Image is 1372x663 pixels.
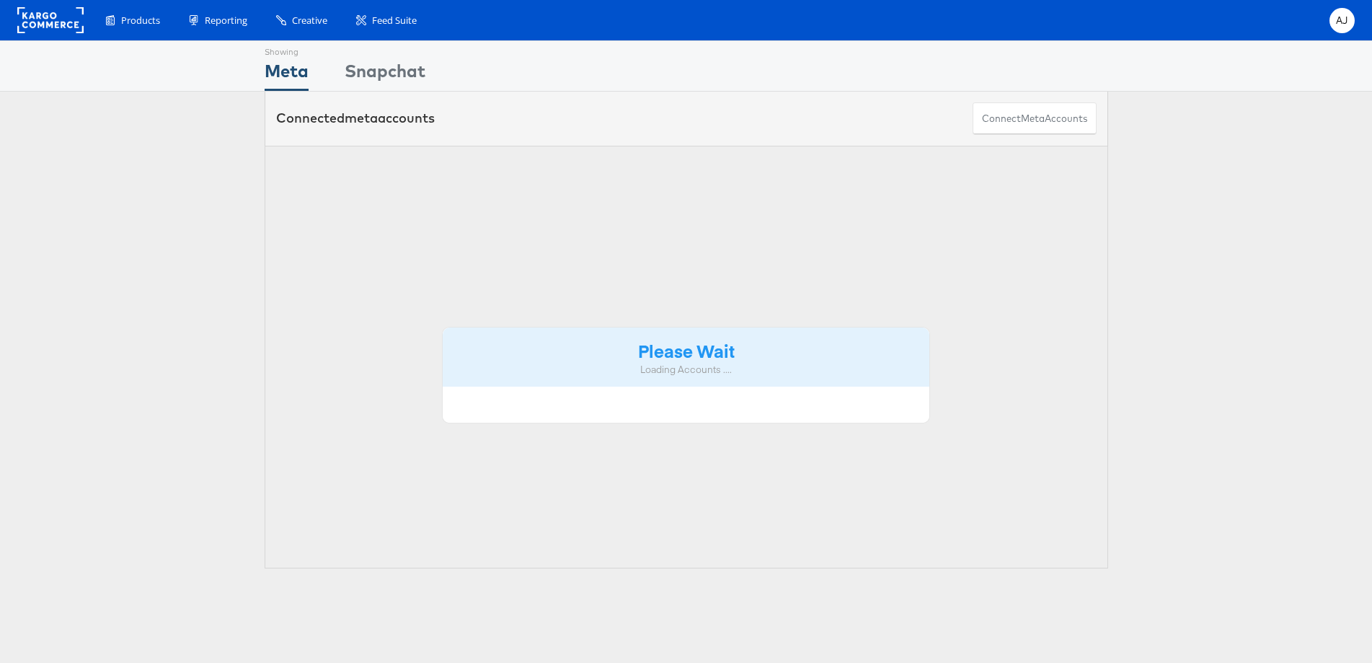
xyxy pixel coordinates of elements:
[638,338,735,362] strong: Please Wait
[372,14,417,27] span: Feed Suite
[265,41,309,58] div: Showing
[973,102,1097,135] button: ConnectmetaAccounts
[345,58,425,91] div: Snapchat
[345,110,378,126] span: meta
[205,14,247,27] span: Reporting
[292,14,327,27] span: Creative
[1021,112,1045,126] span: meta
[1336,16,1348,25] span: AJ
[453,363,919,377] div: Loading Accounts ....
[121,14,160,27] span: Products
[265,58,309,91] div: Meta
[276,109,435,128] div: Connected accounts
